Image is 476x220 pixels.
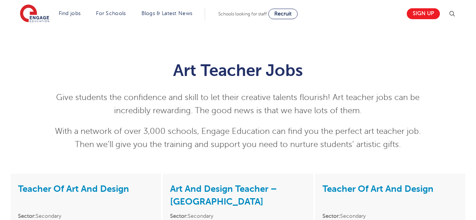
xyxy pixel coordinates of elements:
a: Recruit [268,9,298,19]
a: For Schools [96,11,126,16]
strong: Sector: [170,213,188,219]
a: Teacher Of Art And Design [18,184,129,194]
a: Teacher Of Art And Design [322,184,433,194]
p: With a network of over 3,000 schools, Engage Education can find you the perfect art teacher job. ... [53,125,423,151]
strong: Sector: [18,213,36,219]
h1: Art Teacher Jobs [53,61,423,80]
a: Art And Design Teacher – [GEOGRAPHIC_DATA] [170,184,277,207]
a: Sign up [407,8,440,19]
span: Give students the confidence and skill to let their creative talents flourish! Art teacher jobs c... [56,93,420,115]
a: Blogs & Latest News [141,11,193,16]
img: Engage Education [20,5,49,23]
span: Schools looking for staff [218,11,267,17]
a: Find jobs [59,11,81,16]
strong: Sector: [322,213,340,219]
span: Recruit [274,11,292,17]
